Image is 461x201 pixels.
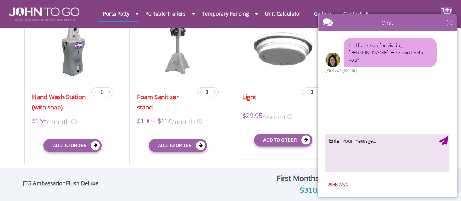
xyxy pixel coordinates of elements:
[137,116,172,127] span: $100 - $114
[94,87,96,96] span: -
[32,92,90,112] a: Hand Wash Station (with soap)
[254,134,312,146] button: Add to order
[258,185,369,196] div: $310.00
[71,119,77,124] img: icon
[308,7,336,21] a: Gallery
[258,172,369,185] div: First Months Payment
[32,116,47,127] span: $165
[196,7,254,21] a: Temporary Fencing
[242,92,256,102] a: Light
[43,139,102,152] button: Add to order
[47,116,70,127] span: /month
[338,7,375,21] a: Contact Us
[441,7,452,17] img: cart a
[108,87,111,96] span: +
[9,7,79,21] img: JOHN to go
[304,87,306,96] span: -
[287,114,292,119] img: icon
[54,18,92,76] img: 25
[137,92,195,112] a: Foam Sanitizer stand
[149,139,207,152] button: Add to order
[197,119,202,124] img: icon
[262,111,285,121] span: /month
[199,87,201,96] span: -
[259,7,307,21] a: Unit Calculator
[213,87,216,96] span: +
[161,18,194,76] img: 25
[98,7,135,21] a: Porta Potty
[140,7,191,21] a: Portable Trailers
[314,10,461,201] iframe: Live Chat Box
[172,116,195,127] span: /month
[242,111,262,121] span: $29.95
[23,180,128,189] div: JTG Ambassador Flush Deluxe
[242,18,324,76] img: 25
